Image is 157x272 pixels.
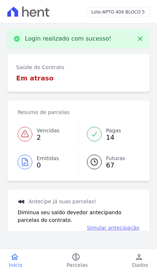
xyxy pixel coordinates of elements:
[135,253,143,261] i: person
[18,209,139,224] p: Diminua seu saldo devedor antecipando parcelas do contrato.
[67,261,88,269] span: Parcelas
[10,253,19,261] i: home
[106,135,121,140] span: 14
[16,63,64,72] h3: Saúde do Contrato
[87,224,139,232] a: Simular antecipação
[37,135,59,140] span: 2
[78,150,139,174] a: Futuras 67
[18,150,78,174] a: Emitidas 0
[106,155,125,162] span: Futuras
[37,155,59,162] span: Emitidas
[16,73,54,83] h3: Em atraso
[72,253,80,261] i: paid
[9,261,22,269] span: Início
[106,162,125,168] span: 67
[18,122,78,146] a: Vencidas 2
[132,261,148,269] span: Dados
[102,10,145,15] span: APTO 404 BLOCO 5
[91,9,145,15] h3: Lote:
[37,162,59,168] span: 0
[18,197,139,206] h3: Antecipe já suas parcelas!
[18,108,69,117] h3: Resumo de parcelas
[58,253,97,269] a: paidParcelas
[123,253,157,269] a: personDados
[37,127,59,135] span: Vencidas
[106,127,121,135] span: Pagas
[25,35,112,42] p: Login realizado com sucesso!
[78,122,139,146] a: Pagas 14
